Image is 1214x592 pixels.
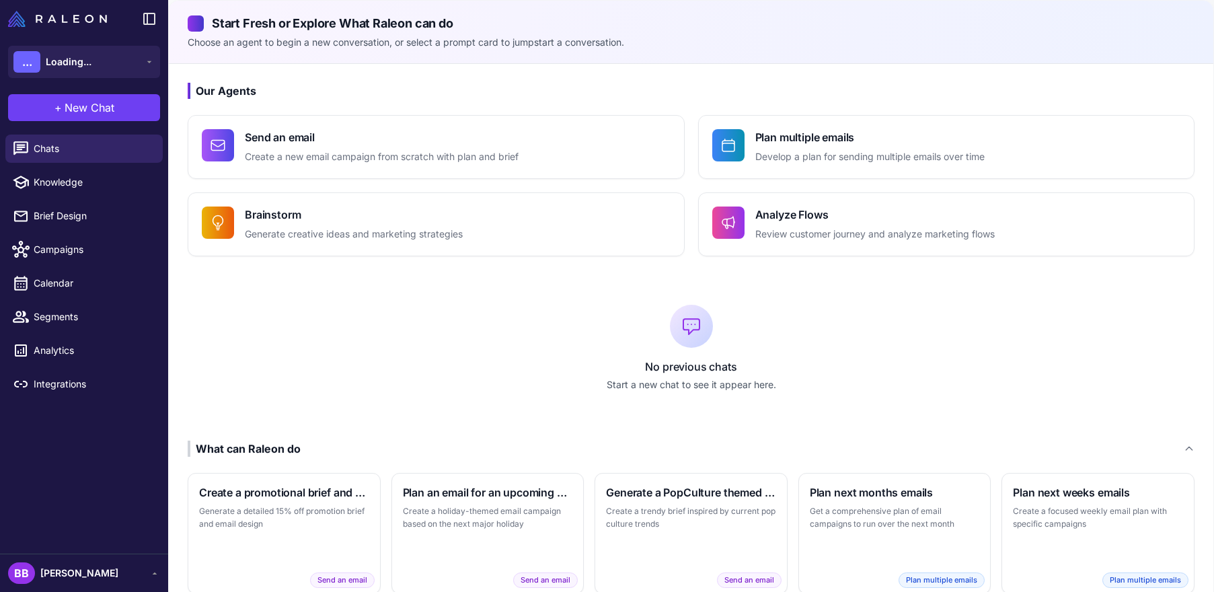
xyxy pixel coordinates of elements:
[34,276,152,291] span: Calendar
[606,505,776,531] p: Create a trendy brief inspired by current pop culture trends
[34,309,152,324] span: Segments
[34,343,152,358] span: Analytics
[34,175,152,190] span: Knowledge
[188,441,301,457] div: What can Raleon do
[513,572,578,588] span: Send an email
[199,505,369,531] p: Generate a detailed 15% off promotion brief and email design
[34,141,152,156] span: Chats
[810,484,980,501] h3: Plan next months emails
[5,235,163,264] a: Campaigns
[34,377,152,392] span: Integrations
[810,505,980,531] p: Get a comprehensive plan of email campaigns to run over the next month
[8,46,160,78] button: ...Loading...
[755,129,985,145] h4: Plan multiple emails
[46,54,91,69] span: Loading...
[34,242,152,257] span: Campaigns
[899,572,985,588] span: Plan multiple emails
[34,209,152,223] span: Brief Design
[8,11,112,27] a: Raleon Logo
[188,192,685,256] button: BrainstormGenerate creative ideas and marketing strategies
[755,207,995,223] h4: Analyze Flows
[1013,505,1183,531] p: Create a focused weekly email plan with specific campaigns
[245,227,463,242] p: Generate creative ideas and marketing strategies
[188,115,685,179] button: Send an emailCreate a new email campaign from scratch with plan and brief
[5,269,163,297] a: Calendar
[5,336,163,365] a: Analytics
[5,303,163,331] a: Segments
[5,168,163,196] a: Knowledge
[5,202,163,230] a: Brief Design
[717,572,782,588] span: Send an email
[65,100,114,116] span: New Chat
[40,566,118,581] span: [PERSON_NAME]
[245,149,519,165] p: Create a new email campaign from scratch with plan and brief
[606,484,776,501] h3: Generate a PopCulture themed brief
[755,227,995,242] p: Review customer journey and analyze marketing flows
[5,135,163,163] a: Chats
[8,562,35,584] div: BB
[1102,572,1188,588] span: Plan multiple emails
[199,484,369,501] h3: Create a promotional brief and email
[5,370,163,398] a: Integrations
[698,115,1195,179] button: Plan multiple emailsDevelop a plan for sending multiple emails over time
[188,83,1194,99] h3: Our Agents
[310,572,375,588] span: Send an email
[8,94,160,121] button: +New Chat
[188,14,1194,32] h2: Start Fresh or Explore What Raleon can do
[403,505,573,531] p: Create a holiday-themed email campaign based on the next major holiday
[755,149,985,165] p: Develop a plan for sending multiple emails over time
[8,11,107,27] img: Raleon Logo
[188,35,1194,50] p: Choose an agent to begin a new conversation, or select a prompt card to jumpstart a conversation.
[1013,484,1183,501] h3: Plan next weeks emails
[245,129,519,145] h4: Send an email
[188,359,1194,375] p: No previous chats
[403,484,573,501] h3: Plan an email for an upcoming holiday
[698,192,1195,256] button: Analyze FlowsReview customer journey and analyze marketing flows
[54,100,62,116] span: +
[13,51,40,73] div: ...
[245,207,463,223] h4: Brainstorm
[188,377,1194,392] p: Start a new chat to see it appear here.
